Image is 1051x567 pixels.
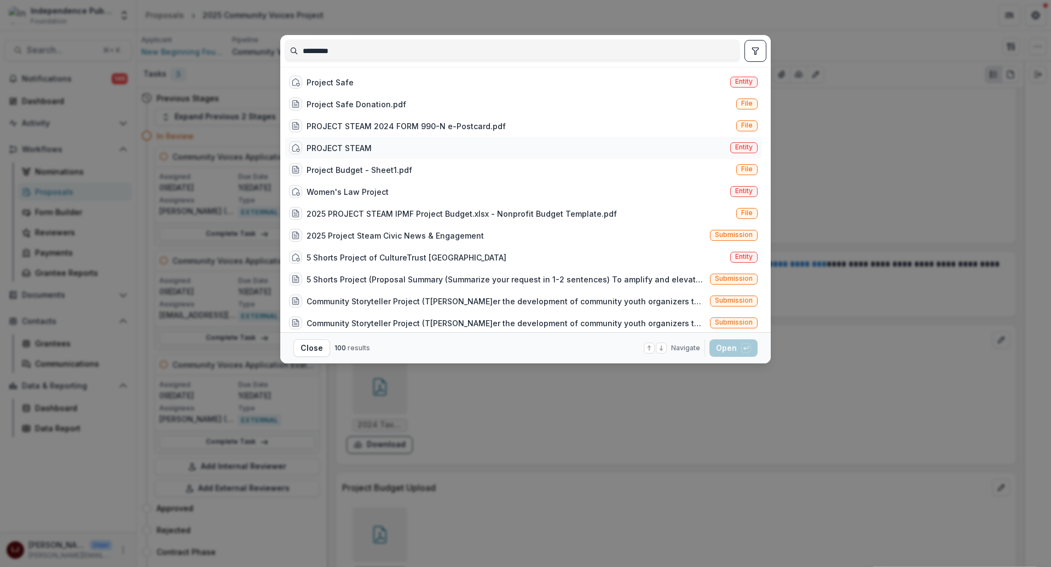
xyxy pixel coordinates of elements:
button: Open [709,339,758,357]
div: Community Storyteller Project (T[PERSON_NAME]er the development of community youth organizers thr... [307,296,706,307]
span: results [348,344,370,352]
button: Close [293,339,330,357]
div: Women's Law Project [307,186,389,198]
div: 5 Shorts Project of CultureTrust [GEOGRAPHIC_DATA] [307,252,506,263]
div: Project Safe Donation.pdf [307,99,406,110]
div: 2025 Project Steam Civic News & Engagement [307,230,484,241]
span: File [741,209,753,217]
span: File [741,121,753,129]
div: Project Safe [307,77,354,88]
div: Community Storyteller Project (T[PERSON_NAME]er the development of community youth organizers thr... [307,317,706,329]
span: Entity [735,187,753,195]
div: PROJECT STEAM 2024 FORM 990-N e-Postcard.pdf [307,120,506,132]
span: Submission [715,275,753,282]
span: Submission [715,319,753,326]
span: 100 [334,344,346,352]
div: Project Budget - Sheet1.pdf [307,164,412,176]
span: Entity [735,253,753,261]
span: Submission [715,231,753,239]
span: File [741,100,753,107]
span: Entity [735,78,753,85]
span: File [741,165,753,173]
span: Entity [735,143,753,151]
div: PROJECT STEAM [307,142,372,154]
div: 2025 PROJECT STEAM IPMF Project Budget.xlsx - Nonprofit Budget Template.pdf [307,208,617,219]
div: 5 Shorts Project (Proposal Summary (Summarize your request in 1-2 sentences) To amplify and eleva... [307,274,706,285]
span: Submission [715,297,753,304]
span: Navigate [671,343,700,353]
button: toggle filters [744,40,766,62]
